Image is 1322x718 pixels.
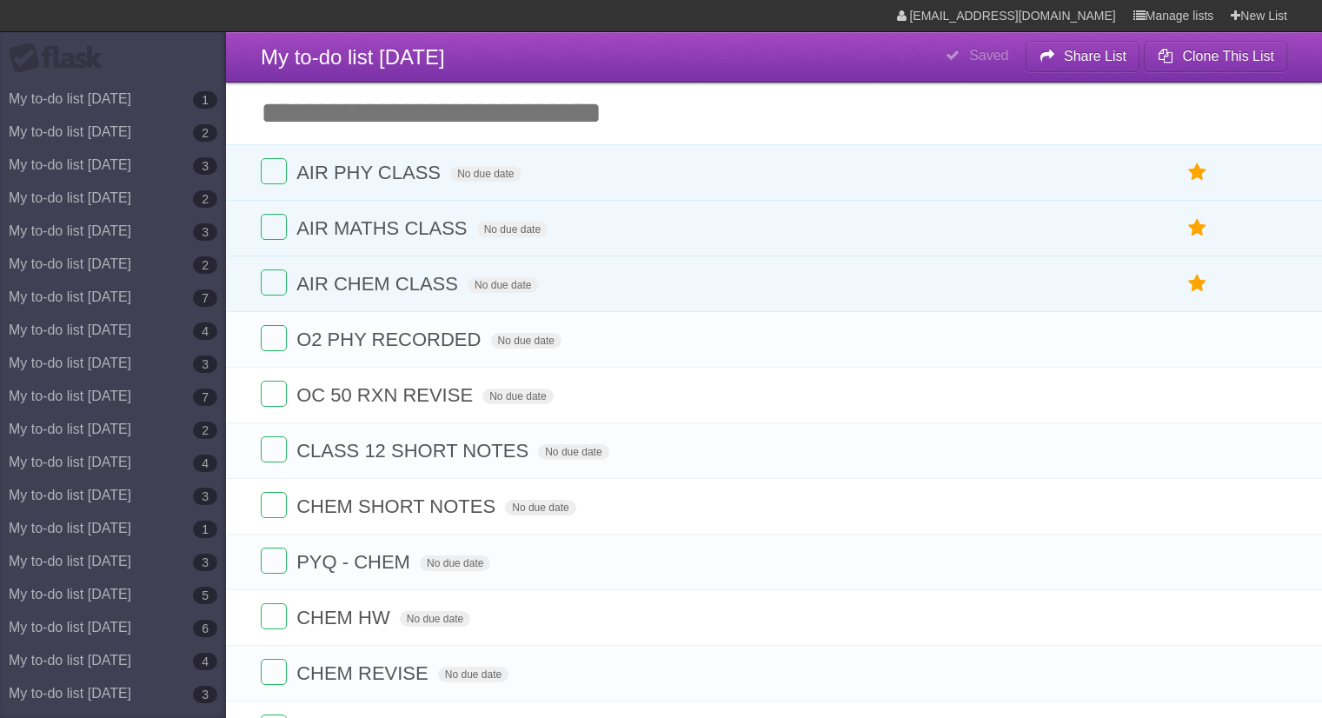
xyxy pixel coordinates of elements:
[261,158,287,184] label: Done
[193,389,217,406] b: 7
[400,611,470,627] span: No due date
[193,356,217,373] b: 3
[505,500,575,515] span: No due date
[193,653,217,670] b: 4
[450,166,521,182] span: No due date
[477,222,548,237] span: No due date
[193,322,217,340] b: 4
[296,551,415,573] span: PYQ - CHEM
[296,162,445,183] span: AIR PHY CLASS
[1026,41,1140,72] button: Share List
[420,555,490,571] span: No due date
[193,686,217,703] b: 3
[193,190,217,208] b: 2
[468,277,538,293] span: No due date
[296,495,500,517] span: CHEM SHORT NOTES
[261,659,287,685] label: Done
[193,91,217,109] b: 1
[193,587,217,604] b: 5
[969,48,1008,63] b: Saved
[1181,214,1214,243] label: Star task
[193,256,217,274] b: 2
[193,157,217,175] b: 3
[538,444,608,460] span: No due date
[1181,269,1214,298] label: Star task
[261,603,287,629] label: Done
[193,289,217,307] b: 7
[261,492,287,518] label: Done
[296,384,477,406] span: OC 50 RXN REVISE
[1064,49,1126,63] b: Share List
[193,620,217,637] b: 6
[261,436,287,462] label: Done
[193,455,217,472] b: 4
[9,43,113,74] div: Flask
[482,389,553,404] span: No due date
[296,607,395,628] span: CHEM HW
[193,554,217,571] b: 3
[296,662,433,684] span: CHEM REVISE
[261,325,287,351] label: Done
[193,488,217,505] b: 3
[261,45,445,69] span: My to-do list [DATE]
[261,548,287,574] label: Done
[438,667,508,682] span: No due date
[491,333,561,349] span: No due date
[1144,41,1287,72] button: Clone This List
[261,214,287,240] label: Done
[193,422,217,439] b: 2
[296,329,485,350] span: O2 PHY RECORDED
[193,124,217,142] b: 2
[1181,158,1214,187] label: Star task
[296,217,471,239] span: AIR MATHS CLASS
[261,381,287,407] label: Done
[193,223,217,241] b: 3
[261,269,287,296] label: Done
[296,273,462,295] span: AIR CHEM CLASS
[1182,49,1274,63] b: Clone This List
[193,521,217,538] b: 1
[296,440,533,462] span: CLASS 12 SHORT NOTES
